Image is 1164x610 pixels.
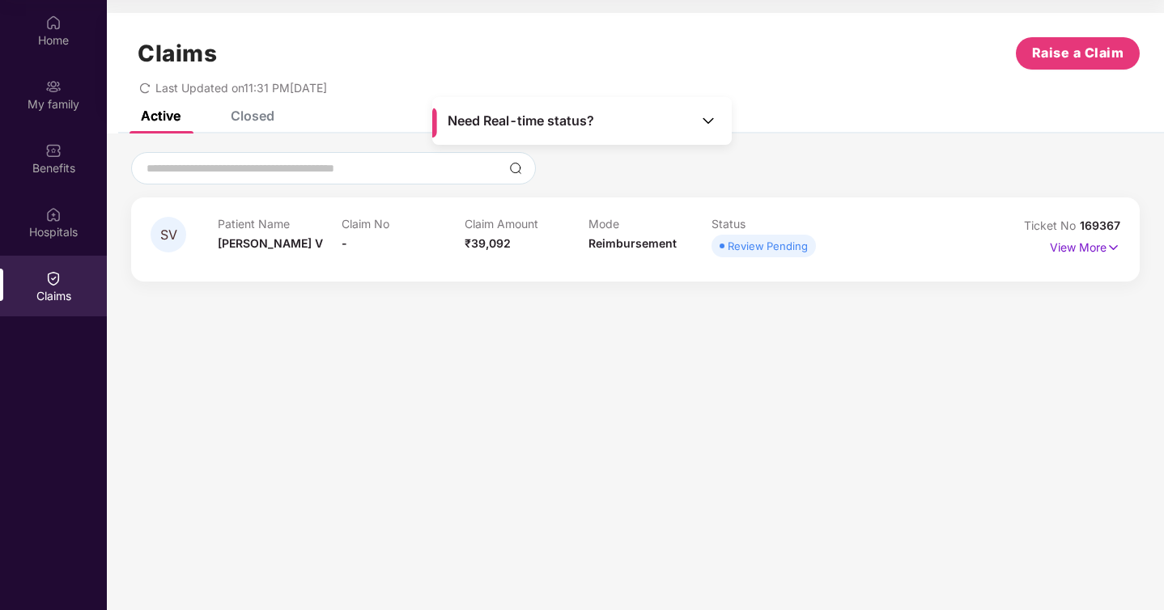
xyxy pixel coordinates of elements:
[1016,37,1140,70] button: Raise a Claim
[448,112,594,129] span: Need Real-time status?
[160,228,177,242] span: SV
[728,238,808,254] div: Review Pending
[1107,239,1120,256] img: svg+xml;base64,PHN2ZyB4bWxucz0iaHR0cDovL3d3dy53My5vcmcvMjAwMC9zdmciIHdpZHRoPSIxNyIgaGVpZ2h0PSIxNy...
[45,142,62,159] img: svg+xml;base64,PHN2ZyBpZD0iQmVuZWZpdHMiIHhtbG5zPSJodHRwOi8vd3d3LnczLm9yZy8yMDAwL3N2ZyIgd2lkdGg9Ij...
[45,78,62,95] img: svg+xml;base64,PHN2ZyB3aWR0aD0iMjAiIGhlaWdodD0iMjAiIHZpZXdCb3g9IjAgMCAyMCAyMCIgZmlsbD0ibm9uZSIgeG...
[231,108,274,124] div: Closed
[588,236,677,250] span: Reimbursement
[139,81,151,95] span: redo
[45,15,62,31] img: svg+xml;base64,PHN2ZyBpZD0iSG9tZSIgeG1sbnM9Imh0dHA6Ly93d3cudzMub3JnLzIwMDAvc3ZnIiB3aWR0aD0iMjAiIG...
[45,270,62,286] img: svg+xml;base64,PHN2ZyBpZD0iQ2xhaW0iIHhtbG5zPSJodHRwOi8vd3d3LnczLm9yZy8yMDAwL3N2ZyIgd2lkdGg9IjIwIi...
[509,162,522,175] img: svg+xml;base64,PHN2ZyBpZD0iU2VhcmNoLTMyeDMyIiB4bWxucz0iaHR0cDovL3d3dy53My5vcmcvMjAwMC9zdmciIHdpZH...
[342,236,347,250] span: -
[45,206,62,222] img: svg+xml;base64,PHN2ZyBpZD0iSG9zcGl0YWxzIiB4bWxucz0iaHR0cDovL3d3dy53My5vcmcvMjAwMC9zdmciIHdpZHRoPS...
[138,40,217,67] h1: Claims
[465,217,588,231] p: Claim Amount
[588,217,712,231] p: Mode
[1050,235,1120,256] p: View More
[1024,218,1080,232] span: Ticket No
[342,217,465,231] p: Claim No
[155,81,327,95] span: Last Updated on 11:31 PM[DATE]
[218,217,342,231] p: Patient Name
[1032,43,1124,63] span: Raise a Claim
[700,112,716,129] img: Toggle Icon
[1080,218,1120,232] span: 169367
[218,236,323,250] span: [PERSON_NAME] V
[141,108,181,124] div: Active
[712,217,835,231] p: Status
[465,236,511,250] span: ₹39,092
